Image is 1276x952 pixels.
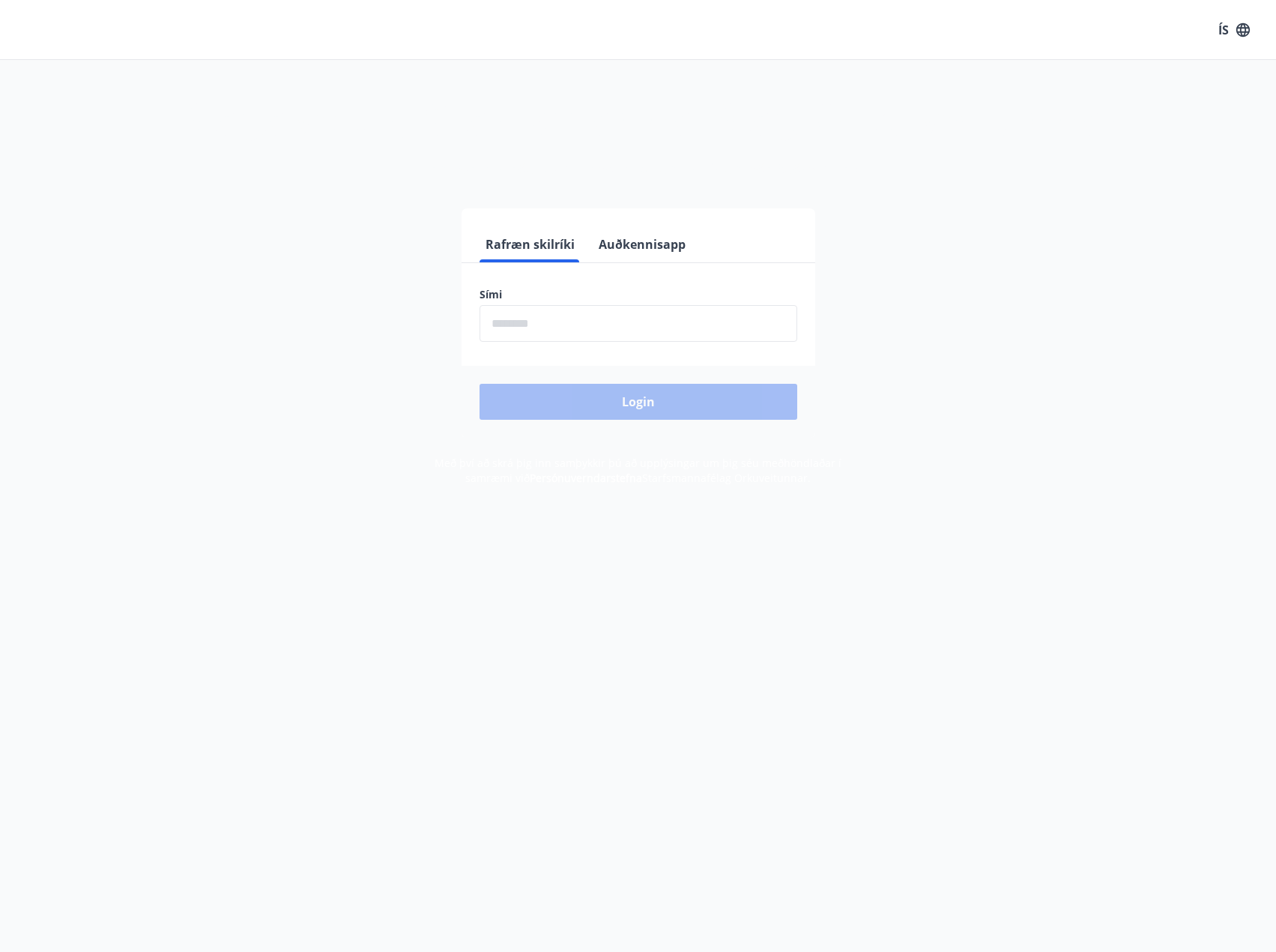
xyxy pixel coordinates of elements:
button: Rafræn skilríki [480,226,581,262]
label: Sími [480,287,797,302]
h1: Félagavefur, Starfsmannafélag Orkuveitunnar [117,90,1160,147]
a: Persónuverndarstefna [530,471,642,485]
button: ÍS [1210,16,1258,43]
span: Með því að skrá þig inn samþykkir þú að upplýsingar um þig séu meðhöndlaðar í samræmi við Starfsm... [435,456,841,485]
button: Auðkennisapp [593,226,692,262]
span: Vinsamlegast skráðu þig inn með rafrænum skilríkjum eða Auðkennisappi. [403,160,874,178]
